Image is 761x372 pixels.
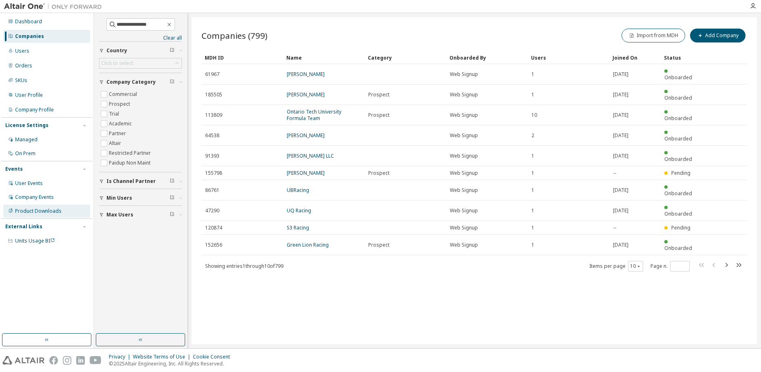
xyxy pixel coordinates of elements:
[5,166,23,172] div: Events
[287,169,325,176] a: [PERSON_NAME]
[622,29,685,42] button: Import from MDH
[109,354,133,360] div: Privacy
[193,354,235,360] div: Cookie Consent
[449,51,524,64] div: Onboarded By
[613,207,628,214] span: [DATE]
[450,71,478,78] span: Web Signup
[99,189,182,207] button: Min Users
[99,35,182,41] a: Clear all
[90,356,102,365] img: youtube.svg
[15,150,35,157] div: On Prem
[450,187,478,194] span: Web Signup
[287,91,325,98] a: [PERSON_NAME]
[205,132,219,139] span: 64538
[368,242,389,248] span: Prospect
[450,242,478,248] span: Web Signup
[15,237,55,244] span: Units Usage BI
[109,158,152,168] label: Paidup Non Maint
[286,51,361,64] div: Name
[664,210,692,217] span: Onboarded
[287,132,325,139] a: [PERSON_NAME]
[613,153,628,159] span: [DATE]
[368,91,389,98] span: Prospect
[106,178,156,185] span: Is Channel Partner
[15,62,32,69] div: Orders
[613,112,628,118] span: [DATE]
[613,51,657,64] div: Joined On
[671,224,690,231] span: Pending
[613,187,628,194] span: [DATE]
[664,156,692,163] span: Onboarded
[287,71,325,78] a: [PERSON_NAME]
[531,187,534,194] span: 1
[531,170,534,176] span: 1
[99,206,182,224] button: Max Users
[287,241,329,248] a: Green Lion Racing
[15,92,43,98] div: User Profile
[630,263,641,270] button: 10
[15,136,38,143] div: Managed
[664,245,692,252] span: Onboarded
[133,354,193,360] div: Website Terms of Use
[15,77,27,84] div: SKUs
[2,356,44,365] img: altair_logo.svg
[99,42,182,60] button: Country
[368,112,389,118] span: Prospect
[531,242,534,248] span: 1
[368,51,443,64] div: Category
[63,356,71,365] img: instagram.svg
[613,91,628,98] span: [DATE]
[15,48,29,54] div: Users
[109,119,133,129] label: Academic
[5,223,42,230] div: External Links
[170,212,175,218] span: Clear filter
[531,71,534,78] span: 1
[287,224,309,231] a: S3 Racing
[4,2,106,11] img: Altair One
[101,60,133,67] div: Click to select
[205,51,280,64] div: MDH ID
[109,99,132,109] label: Prospect
[170,79,175,85] span: Clear filter
[109,360,235,367] p: © 2025 Altair Engineering, Inc. All Rights Reserved.
[205,187,219,194] span: 86761
[650,261,690,272] span: Page n.
[531,132,534,139] span: 2
[613,225,616,231] span: --
[109,138,123,148] label: Altair
[205,170,222,176] span: 155798
[15,208,62,214] div: Product Downloads
[201,30,268,41] span: Companies (799)
[99,172,182,190] button: Is Channel Partner
[531,207,534,214] span: 1
[205,71,219,78] span: 61967
[368,170,389,176] span: Prospect
[613,170,616,176] span: --
[170,195,175,201] span: Clear filter
[76,356,85,365] img: linkedin.svg
[109,148,153,158] label: Restricted Partner
[5,122,49,129] div: License Settings
[613,132,628,139] span: [DATE]
[664,94,692,101] span: Onboarded
[531,112,537,118] span: 10
[109,109,121,119] label: Trial
[106,79,156,85] span: Company Category
[15,33,44,40] div: Companies
[106,195,132,201] span: Min Users
[15,107,54,113] div: Company Profile
[170,178,175,185] span: Clear filter
[531,91,534,98] span: 1
[589,261,643,272] span: Items per page
[664,190,692,197] span: Onboarded
[531,51,606,64] div: Users
[109,129,128,138] label: Partner
[15,194,54,200] div: Company Events
[287,207,311,214] a: UQ Racing
[205,207,219,214] span: 47290
[613,71,628,78] span: [DATE]
[450,153,478,159] span: Web Signup
[15,18,42,25] div: Dashboard
[106,212,133,218] span: Max Users
[450,112,478,118] span: Web Signup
